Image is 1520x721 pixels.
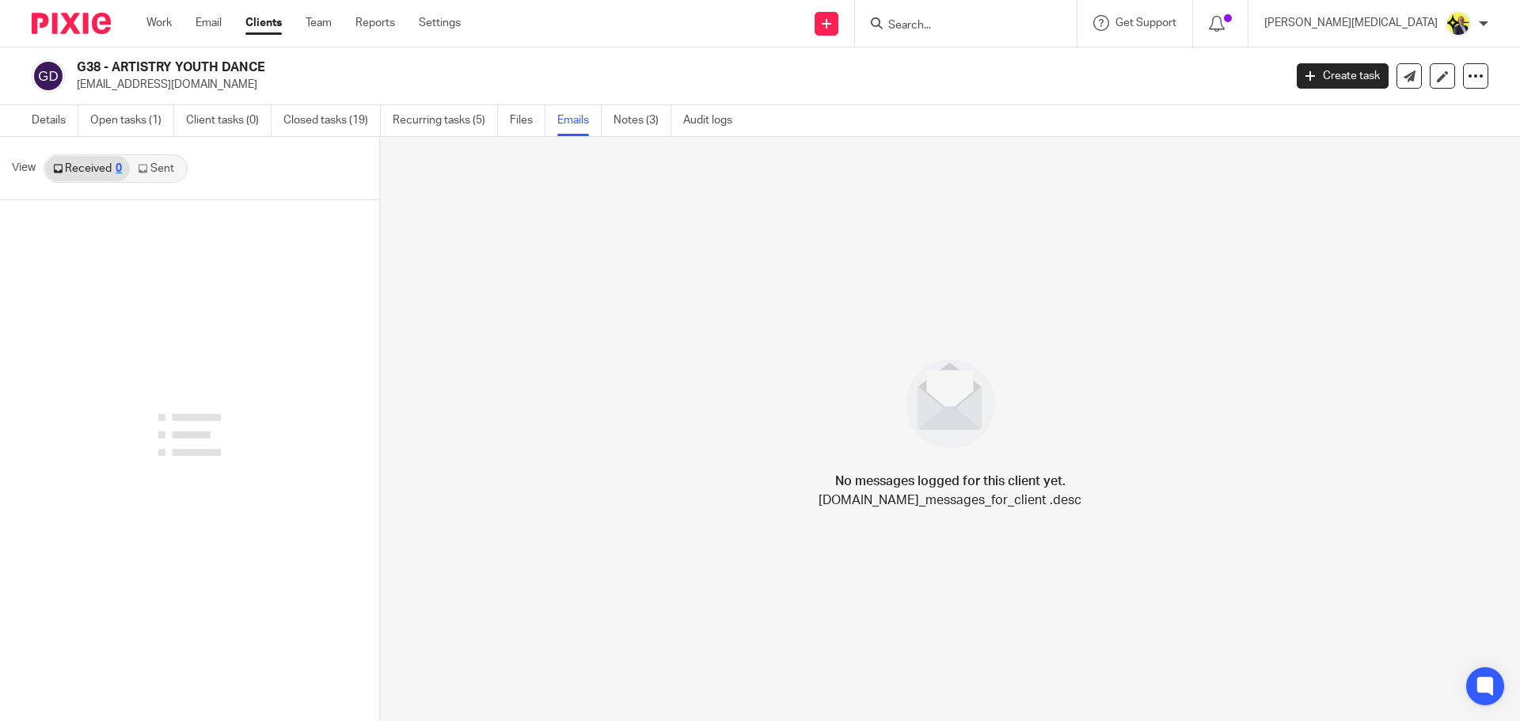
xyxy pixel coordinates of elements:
h4: No messages logged for this client yet. [835,472,1066,491]
div: 0 [116,163,122,174]
a: Sent [130,156,185,181]
p: [PERSON_NAME][MEDICAL_DATA] [1264,15,1438,31]
p: [EMAIL_ADDRESS][DOMAIN_NAME] [77,77,1273,93]
a: Audit logs [683,105,744,136]
a: Team [306,15,332,31]
a: Received0 [45,156,130,181]
a: Reports [355,15,395,31]
a: Client tasks (0) [186,105,272,136]
img: svg%3E [32,59,65,93]
p: [DOMAIN_NAME]_messages_for_client .desc [819,491,1081,510]
span: Get Support [1115,17,1176,28]
a: Open tasks (1) [90,105,174,136]
a: Recurring tasks (5) [393,105,498,136]
span: View [12,160,36,176]
input: Search [887,19,1029,33]
img: image [895,349,1005,459]
a: Emails [557,105,602,136]
a: Settings [419,15,461,31]
h2: G38 - ARTISTRY YOUTH DANCE [77,59,1034,76]
a: Notes (3) [614,105,671,136]
a: Clients [245,15,282,31]
a: Files [510,105,545,136]
a: Closed tasks (19) [283,105,381,136]
a: Create task [1297,63,1389,89]
img: Pixie [32,13,111,34]
a: Details [32,105,78,136]
a: Work [146,15,172,31]
a: Email [196,15,222,31]
img: Dan-Starbridge%20(1).jpg [1446,11,1471,36]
